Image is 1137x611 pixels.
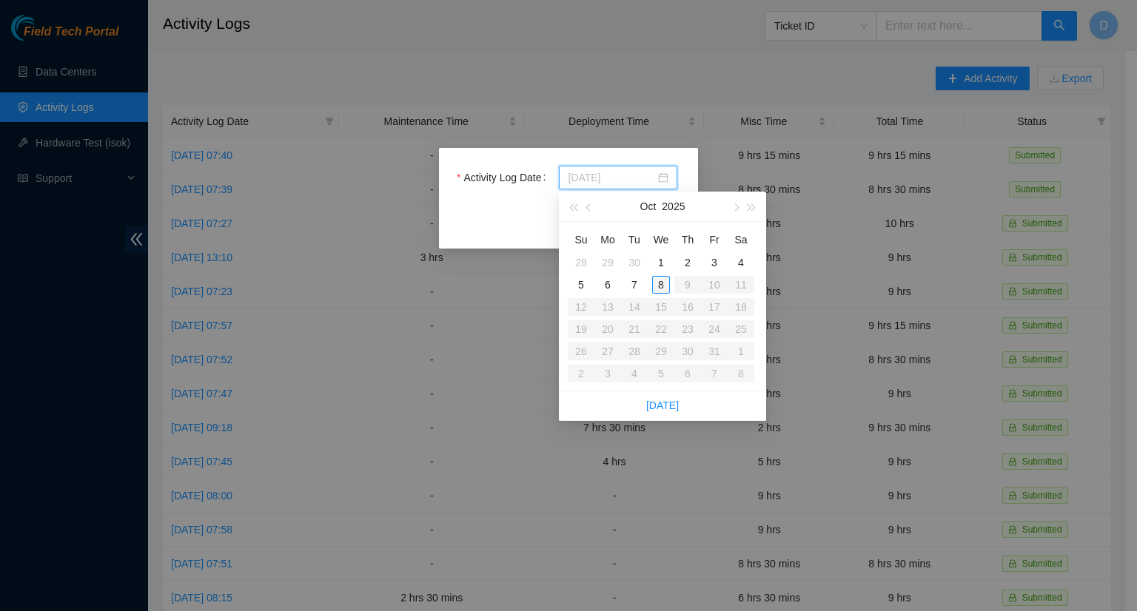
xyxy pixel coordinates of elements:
[625,254,643,271] div: 30
[621,252,648,274] td: 2025-09-30
[640,192,657,221] button: Oct
[625,276,643,294] div: 7
[594,228,621,252] th: Mo
[568,169,655,186] input: Activity Log Date
[646,399,679,411] a: [DATE]
[572,276,590,294] div: 5
[648,252,674,274] td: 2025-10-01
[674,228,701,252] th: Th
[701,228,728,252] th: Fr
[652,254,670,271] div: 1
[568,252,594,274] td: 2025-09-28
[728,228,754,252] th: Sa
[599,254,617,271] div: 29
[599,276,617,294] div: 6
[457,166,551,189] label: Activity Log Date
[621,274,648,296] td: 2025-10-07
[572,254,590,271] div: 28
[648,228,674,252] th: We
[621,228,648,252] th: Tu
[568,228,594,252] th: Su
[594,252,621,274] td: 2025-09-29
[674,252,701,274] td: 2025-10-02
[728,252,754,274] td: 2025-10-04
[648,274,674,296] td: 2025-10-08
[662,192,685,221] button: 2025
[679,254,697,271] div: 2
[568,274,594,296] td: 2025-10-05
[594,274,621,296] td: 2025-10-06
[652,276,670,294] div: 8
[705,254,723,271] div: 3
[701,252,728,274] td: 2025-10-03
[732,254,750,271] div: 4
